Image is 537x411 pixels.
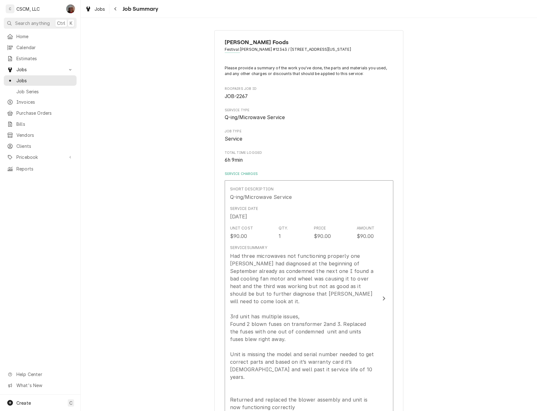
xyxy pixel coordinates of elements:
span: Invoices [16,99,73,105]
a: Job Series [4,86,77,97]
div: 1 [279,232,281,240]
div: Service Type [225,108,393,121]
span: Address [225,47,393,52]
div: Had three microwaves not functioning properly one [PERSON_NAME] had diagnosed at the beginning of... [230,252,375,411]
div: DV [66,4,75,13]
div: CSCM, LLC [16,6,40,12]
span: Pricebook [16,154,64,160]
span: C [69,400,72,406]
span: Q-ing/Microwave Service [225,114,285,120]
span: Total Time Logged [225,150,393,155]
a: Purchase Orders [4,108,77,118]
a: Invoices [4,97,77,107]
span: Service Type [225,114,393,121]
span: Job Type [225,135,393,143]
span: Reports [16,165,73,172]
a: Bills [4,119,77,129]
div: Client Information [225,38,393,57]
span: Jobs [95,6,105,12]
span: Create [16,400,31,406]
span: Vendors [16,132,73,138]
button: Navigate back [111,4,121,14]
span: Service Type [225,108,393,113]
div: Qty. [279,225,288,231]
div: Service Summary [230,245,267,251]
div: Q-ing/Microwave Service [230,193,292,201]
span: Ctrl [57,20,65,26]
a: Home [4,31,77,42]
span: Help Center [16,371,73,378]
div: Price [314,225,326,231]
div: $90.00 [357,232,374,240]
div: $90.00 [314,232,331,240]
span: Roopairs Job ID [225,86,393,91]
span: Job Type [225,129,393,134]
span: What's New [16,382,73,389]
p: Please provide a summary of the work you've done, the parts and materials you used, and any other... [225,65,393,77]
div: Total Time Logged [225,150,393,164]
span: Calendar [16,44,73,51]
span: Service [225,136,243,142]
a: Jobs [4,75,77,86]
span: Estimates [16,55,73,62]
span: Job Series [16,88,73,95]
a: Reports [4,164,77,174]
a: Jobs [83,4,108,14]
span: Roopairs Job ID [225,93,393,100]
span: Job Summary [121,5,159,13]
a: Vendors [4,130,77,140]
span: 6h 9min [225,157,243,163]
div: Amount [357,225,375,231]
button: Search anythingCtrlK [4,18,77,29]
span: Name [225,38,393,47]
span: Home [16,33,73,40]
label: Service Charges [225,171,393,177]
span: K [70,20,72,26]
span: Jobs [16,66,64,73]
span: Clients [16,143,73,149]
div: Roopairs Job ID [225,86,393,100]
div: Short Description [230,186,274,192]
a: Clients [4,141,77,151]
span: Purchase Orders [16,110,73,116]
span: JOB-2267 [225,93,248,99]
a: Go to Help Center [4,369,77,379]
a: Go to Pricebook [4,152,77,162]
div: Service Date [230,206,258,211]
a: Calendar [4,42,77,53]
a: Estimates [4,53,77,64]
span: Bills [16,121,73,127]
div: $90.00 [230,232,247,240]
span: Total Time Logged [225,156,393,164]
span: Jobs [16,77,73,84]
div: Job Type [225,129,393,142]
div: Unit Cost [230,225,253,231]
a: Go to Jobs [4,64,77,75]
div: Dena Vecchetti's Avatar [66,4,75,13]
span: Search anything [15,20,50,26]
div: C [6,4,14,13]
a: Go to What's New [4,380,77,391]
div: [DATE] [230,213,247,220]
